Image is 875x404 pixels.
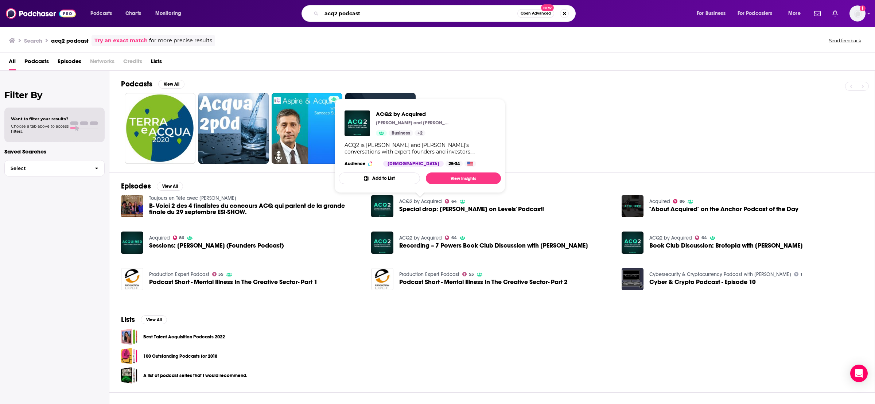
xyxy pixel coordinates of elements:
[158,80,184,89] button: View All
[339,172,420,184] button: Add to List
[149,279,318,285] a: Podcast Short - Mental Illness In The Creative Sector- Part 1
[829,7,841,20] a: Show notifications dropdown
[733,8,783,19] button: open menu
[125,8,141,19] span: Charts
[149,242,284,249] a: Sessions: David Senra (Founders Podcast)
[445,236,457,240] a: 64
[85,8,121,19] button: open menu
[849,5,866,22] img: User Profile
[151,55,162,70] a: Lists
[788,8,801,19] span: More
[11,124,69,134] span: Choose a tab above to access filters.
[157,182,183,191] button: View All
[143,352,217,360] a: 100 Outstanding Podcasts for 2018
[4,148,105,155] p: Saved Searches
[399,279,568,285] span: Podcast Short - Mental Illness In The Creative Sector- Part 2
[794,272,802,276] a: 1
[399,198,442,205] a: ACQ2 by Acquired
[415,130,425,136] a: +2
[121,329,137,345] a: Best Talent Acquisition Podcasts 2022
[827,38,863,44] button: Send feedback
[9,55,16,70] a: All
[51,37,89,44] h3: acq2 podcast
[649,206,798,212] a: "About Acquired" on the Anchor Podcast of the Day
[649,271,791,277] a: Cybersecurity & Cryptocurrency Podcast with Eric English
[121,79,184,89] a: PodcastsView All
[322,8,517,19] input: Search podcasts, credits, & more...
[399,271,459,277] a: Production Expert Podcast
[521,12,551,15] span: Open Advanced
[218,273,223,276] span: 55
[462,272,474,276] a: 55
[5,166,89,171] span: Select
[649,235,692,241] a: ACQ2 by Acquired
[121,182,151,191] h2: Episodes
[123,55,142,70] span: Credits
[212,272,224,276] a: 55
[149,36,212,45] span: for more precise results
[4,160,105,176] button: Select
[90,55,114,70] span: Networks
[371,195,393,217] img: Special drop: David on Levels' Podcast!
[649,198,670,205] a: Acquired
[90,8,112,19] span: Podcasts
[24,55,49,70] span: Podcasts
[451,200,457,203] span: 64
[24,37,42,44] h3: Search
[649,242,803,249] a: Book Club Discussion: Brotopia with Emily Chang
[141,315,167,324] button: View All
[383,161,444,167] div: [DEMOGRAPHIC_DATA]
[541,4,554,11] span: New
[469,273,474,276] span: 55
[622,268,644,290] a: Cyber & Crypto Podcast - Episode 10
[649,279,756,285] a: Cyber & Crypto Podcast - Episode 10
[345,142,495,155] div: ACQ2 is [PERSON_NAME] and [PERSON_NAME]'s conversations with expert founders and investors. Acqui...
[517,9,554,18] button: Open AdvancedNew
[179,236,184,240] span: 86
[121,348,137,364] a: 100 Outstanding Podcasts for 2018
[692,8,735,19] button: open menu
[673,199,685,203] a: 86
[389,130,413,136] a: Business
[121,315,167,324] a: ListsView All
[399,206,544,212] span: Special drop: [PERSON_NAME] on Levels' Podcast!
[345,110,370,136] img: ACQ2 by Acquired
[849,5,866,22] span: Logged in as jefuchs
[376,120,449,126] p: [PERSON_NAME] and [PERSON_NAME]
[399,206,544,212] a: Special drop: David on Levels' Podcast!
[697,8,726,19] span: For Business
[695,236,707,240] a: 64
[121,79,152,89] h2: Podcasts
[801,273,802,276] span: 1
[121,268,143,290] a: Podcast Short - Mental Illness In The Creative Sector- Part 1
[121,195,143,217] img: B- Voici 2 des 4 finalistes du concours ACQ qui parlent de la grande finale du 29 septembre ESI-S...
[649,242,803,249] span: Book Club Discussion: Brotopia with [PERSON_NAME]
[143,333,225,341] a: Best Talent Acquisition Podcasts 2022
[121,367,137,384] a: A list of podcast series that I would recommend.
[371,232,393,254] a: Recording -- 7 Powers Book Club Discussion with Hamilton Helmer
[308,5,583,22] div: Search podcasts, credits, & more...
[399,235,442,241] a: ACQ2 by Acquired
[149,235,170,241] a: Acquired
[376,110,449,117] a: ACQ2 by Acquired
[121,8,145,19] a: Charts
[6,7,76,20] a: Podchaser - Follow, Share and Rate Podcasts
[121,232,143,254] img: Sessions: David Senra (Founders Podcast)
[4,90,105,100] h2: Filter By
[149,195,236,201] a: Toujours en Tête avec Stéphane Roy
[849,5,866,22] button: Show profile menu
[850,365,868,382] div: Open Intercom Messenger
[149,242,284,249] span: Sessions: [PERSON_NAME] (Founders Podcast)
[150,8,191,19] button: open menu
[143,372,247,380] a: A list of podcast series that I would recommend.
[446,161,463,167] div: 25-34
[701,236,707,240] span: 64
